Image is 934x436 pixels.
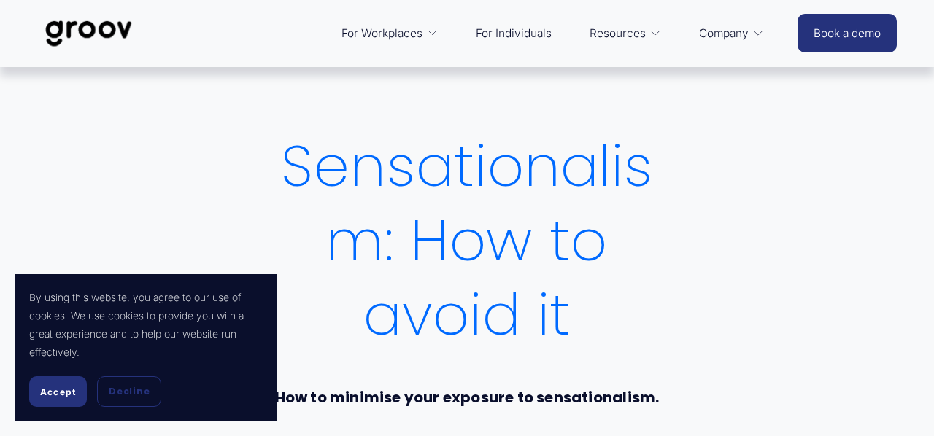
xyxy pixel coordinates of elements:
button: Accept [29,376,87,407]
h1: Sensationalism: How to avoid it [252,129,682,352]
span: Decline [109,385,150,398]
a: folder dropdown [582,16,668,51]
strong: How to minimise your exposure to sensationalism. [275,387,660,408]
p: By using this website, you agree to our use of cookies. We use cookies to provide you with a grea... [29,289,263,362]
a: folder dropdown [692,16,771,51]
a: For Individuals [468,16,559,51]
a: folder dropdown [334,16,445,51]
span: Accept [40,386,76,397]
section: Cookie banner [15,274,277,421]
span: Company [699,23,749,44]
span: Resources [590,23,646,44]
img: Groov | Workplace Science Platform | Unlock Performance | Drive Results [37,9,140,58]
button: Decline [97,376,161,407]
a: Book a demo [798,14,897,52]
span: For Workplaces [341,23,422,44]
